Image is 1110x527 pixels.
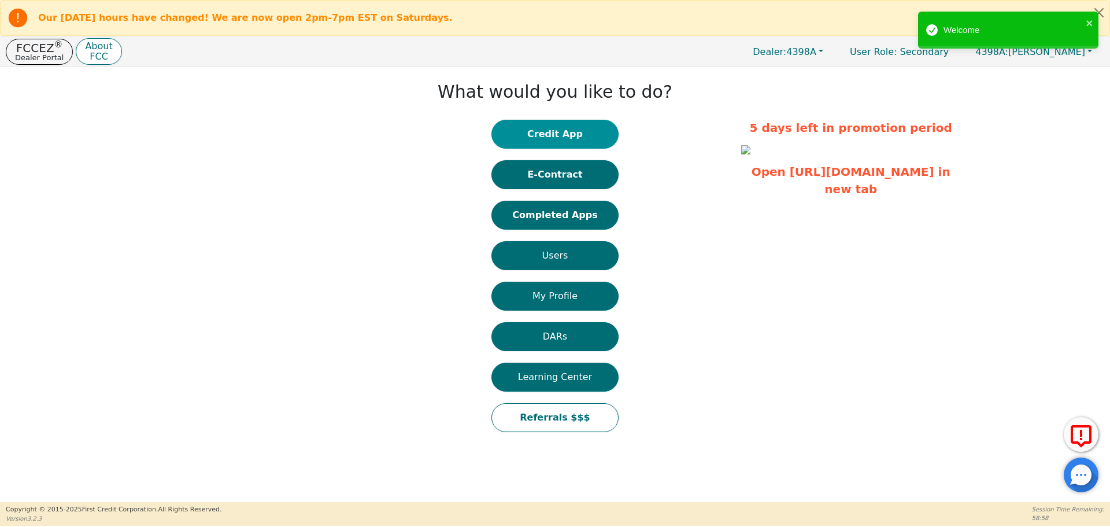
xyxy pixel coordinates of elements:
p: 58:58 [1032,514,1104,522]
a: User Role: Secondary [838,40,960,63]
p: 5 days left in promotion period [741,119,961,137]
span: User Role : [850,46,897,57]
span: 4398A: [975,46,1008,57]
a: Open [URL][DOMAIN_NAME] in new tab [752,165,950,196]
p: FCC [85,52,112,61]
sup: ® [54,39,63,50]
p: Version 3.2.3 [6,514,221,523]
p: About [85,42,112,51]
span: [PERSON_NAME] [975,46,1085,57]
p: Secondary [838,40,960,63]
button: Completed Apps [491,201,619,230]
button: Referrals $$$ [491,403,619,432]
b: Our [DATE] hours have changed! We are now open 2pm-7pm EST on Saturdays. [38,12,453,23]
button: Users [491,241,619,270]
p: Session Time Remaining: [1032,505,1104,514]
button: E-Contract [491,160,619,189]
img: 7b884761-cf4b-4b77-b387-de11df4ed4b6 [741,145,750,154]
button: FCCEZ®Dealer Portal [6,39,73,65]
button: Report Error to FCC [1064,417,1098,452]
button: close [1086,16,1094,30]
p: Dealer Portal [15,54,64,61]
button: AboutFCC [76,38,121,65]
button: DARs [491,322,619,351]
button: Credit App [491,120,619,149]
button: Close alert [1089,1,1109,24]
button: Dealer:4398A [741,43,835,61]
div: Welcome [943,24,1082,37]
span: Dealer: [753,46,786,57]
span: All Rights Reserved. [158,506,221,513]
button: Learning Center [491,363,619,392]
h1: What would you like to do? [438,82,672,102]
span: 4398A [753,46,816,57]
p: FCCEZ [15,42,64,54]
button: My Profile [491,282,619,311]
p: Copyright © 2015- 2025 First Credit Corporation. [6,505,221,515]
